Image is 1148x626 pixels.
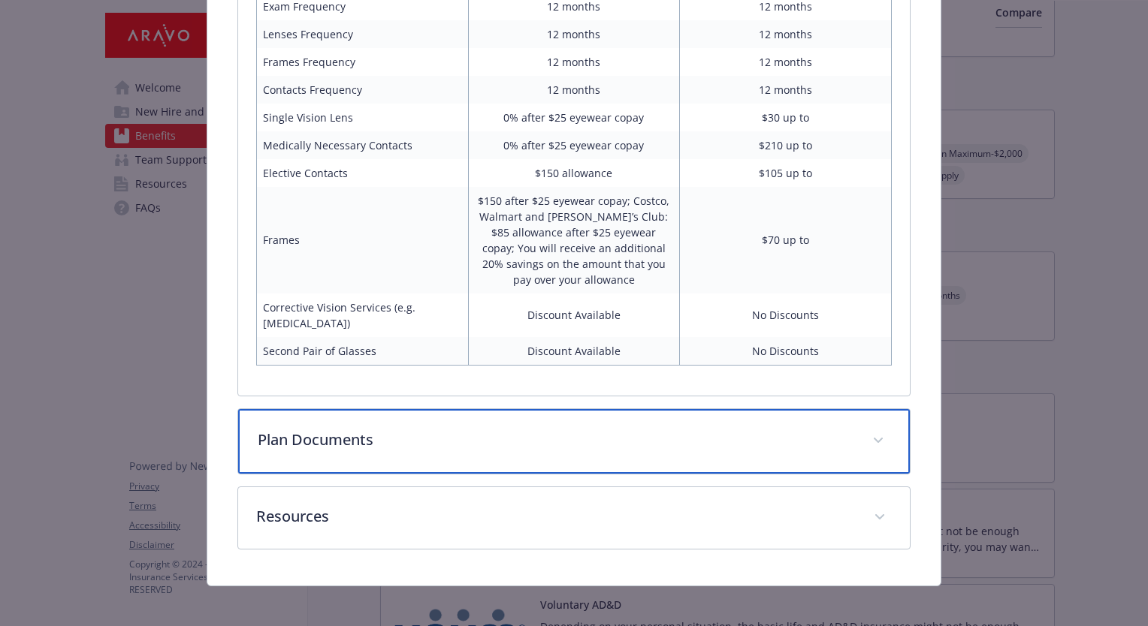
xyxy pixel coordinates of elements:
[680,337,892,366] td: No Discounts
[238,487,910,549] div: Resources
[680,20,892,48] td: 12 months
[468,337,680,366] td: Discount Available
[257,131,469,159] td: Medically Necessary Contacts
[257,76,469,104] td: Contacts Frequency
[468,20,680,48] td: 12 months
[680,131,892,159] td: $210 up to
[257,337,469,366] td: Second Pair of Glasses
[468,48,680,76] td: 12 months
[468,293,680,337] td: Discount Available
[256,505,856,528] p: Resources
[468,159,680,187] td: $150 allowance
[238,409,910,474] div: Plan Documents
[680,76,892,104] td: 12 months
[468,76,680,104] td: 12 months
[257,104,469,131] td: Single Vision Lens
[680,159,892,187] td: $105 up to
[468,131,680,159] td: 0% after $25 eyewear copay
[680,187,892,293] td: $70 up to
[257,48,469,76] td: Frames Frequency
[257,293,469,337] td: Corrective Vision Services (e.g. [MEDICAL_DATA])
[680,293,892,337] td: No Discounts
[468,187,680,293] td: $150 after $25 eyewear copay; Costco, Walmart and [PERSON_NAME]’s Club: $85 allowance after $25 e...
[257,187,469,293] td: Frames
[257,159,469,187] td: Elective Contacts
[680,48,892,76] td: 12 months
[468,104,680,131] td: 0% after $25 eyewear copay
[257,20,469,48] td: Lenses Frequency
[680,104,892,131] td: $30 up to
[258,429,854,451] p: Plan Documents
